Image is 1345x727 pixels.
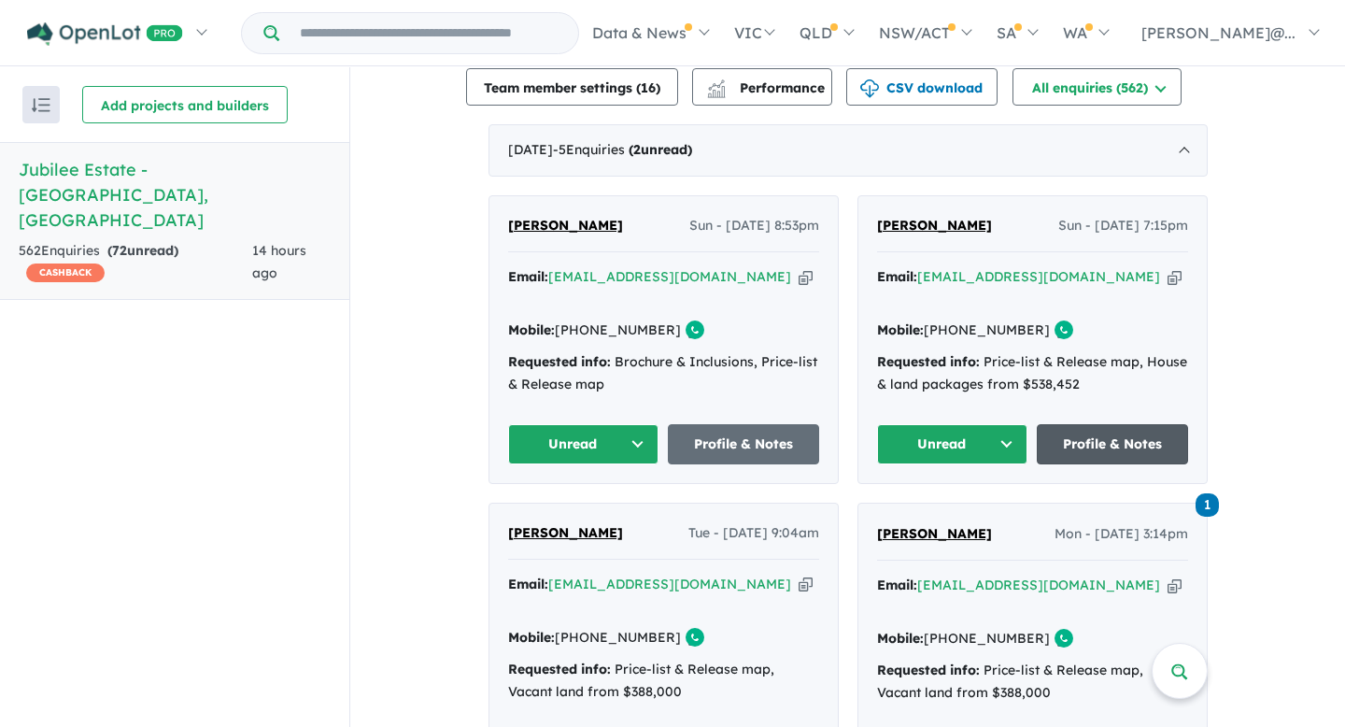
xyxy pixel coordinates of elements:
[508,659,819,704] div: Price-list & Release map, Vacant land from $388,000
[877,660,1188,705] div: Price-list & Release map, Vacant land from $388,000
[508,217,623,234] span: [PERSON_NAME]
[26,264,105,282] span: CASHBACK
[1141,23,1295,42] span: [PERSON_NAME]@...
[508,524,623,541] span: [PERSON_NAME]
[877,525,992,542] span: [PERSON_NAME]
[710,79,825,96] span: Performance
[19,240,252,285] div: 562 Enquir ies
[107,242,178,259] strong: ( unread)
[112,242,127,259] span: 72
[629,141,692,158] strong: ( unread)
[877,217,992,234] span: [PERSON_NAME]
[846,68,998,106] button: CSV download
[555,321,681,338] a: [PHONE_NUMBER]
[508,424,659,464] button: Unread
[708,79,725,90] img: line-chart.svg
[877,321,924,338] strong: Mobile:
[692,68,832,106] button: Performance
[1058,215,1188,237] span: Sun - [DATE] 7:15pm
[488,124,1208,177] div: [DATE]
[1196,493,1219,517] span: 1
[877,351,1188,396] div: Price-list & Release map, House & land packages from $538,452
[508,321,555,338] strong: Mobile:
[553,141,692,158] span: - 5 Enquir ies
[799,575,813,594] button: Copy
[508,353,611,370] strong: Requested info:
[877,424,1028,464] button: Unread
[689,215,819,237] span: Sun - [DATE] 8:53pm
[82,86,288,123] button: Add projects and builders
[668,424,819,464] a: Profile & Notes
[917,577,1160,593] a: [EMAIL_ADDRESS][DOMAIN_NAME]
[1168,576,1182,595] button: Copy
[1037,424,1188,464] a: Profile & Notes
[917,268,1160,285] a: [EMAIL_ADDRESS][DOMAIN_NAME]
[548,268,791,285] a: [EMAIL_ADDRESS][DOMAIN_NAME]
[799,267,813,287] button: Copy
[508,629,555,646] strong: Mobile:
[707,86,726,98] img: bar-chart.svg
[508,268,548,285] strong: Email:
[877,523,992,546] a: [PERSON_NAME]
[1055,523,1188,546] span: Mon - [DATE] 3:14pm
[877,215,992,237] a: [PERSON_NAME]
[641,79,656,96] span: 16
[924,321,1050,338] a: [PHONE_NUMBER]
[1196,492,1219,517] a: 1
[466,68,678,106] button: Team member settings (16)
[877,353,980,370] strong: Requested info:
[1168,267,1182,287] button: Copy
[633,141,641,158] span: 2
[877,577,917,593] strong: Email:
[1012,68,1182,106] button: All enquiries (562)
[860,79,879,98] img: download icon
[548,576,791,592] a: [EMAIL_ADDRESS][DOMAIN_NAME]
[508,522,623,545] a: [PERSON_NAME]
[19,157,331,233] h5: Jubilee Estate - [GEOGRAPHIC_DATA] , [GEOGRAPHIC_DATA]
[508,351,819,396] div: Brochure & Inclusions, Price-list & Release map
[283,13,574,53] input: Try estate name, suburb, builder or developer
[877,268,917,285] strong: Email:
[27,22,183,46] img: Openlot PRO Logo White
[508,576,548,592] strong: Email:
[32,98,50,112] img: sort.svg
[508,215,623,237] a: [PERSON_NAME]
[877,662,980,678] strong: Requested info:
[508,661,611,677] strong: Requested info:
[252,242,306,281] span: 14 hours ago
[688,522,819,545] span: Tue - [DATE] 9:04am
[924,630,1050,647] a: [PHONE_NUMBER]
[555,629,681,646] a: [PHONE_NUMBER]
[877,630,924,647] strong: Mobile:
